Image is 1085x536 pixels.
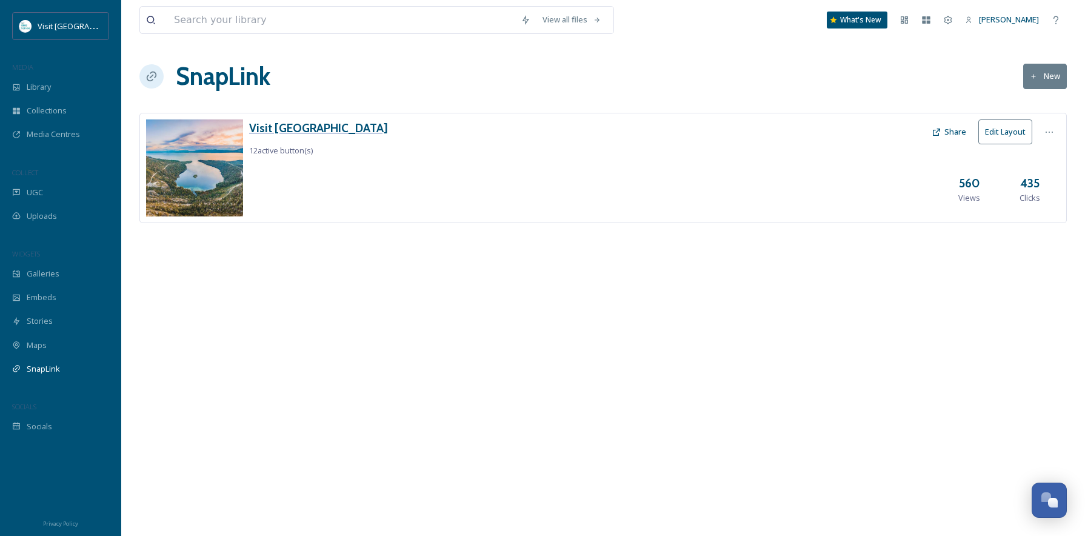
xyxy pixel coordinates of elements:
span: Maps [27,340,47,351]
span: Embeds [27,292,56,303]
span: Library [27,81,51,93]
span: Collections [27,105,67,116]
img: 5ed22be4-7966-46fc-8472-cd558b1817c5.jpg [146,119,243,216]
a: What's New [827,12,887,28]
span: Privacy Policy [43,520,78,528]
button: New [1023,64,1067,89]
span: Galleries [27,268,59,280]
span: Views [958,192,980,204]
span: COLLECT [12,168,38,177]
a: Edit Layout [978,119,1038,144]
span: Clicks [1020,192,1040,204]
span: Socials [27,421,52,432]
span: Media Centres [27,129,80,140]
span: SOCIALS [12,402,36,411]
span: UGC [27,187,43,198]
span: SnapLink [27,363,60,375]
h3: 560 [959,175,980,192]
img: download.jpeg [19,20,32,32]
span: 12 active button(s) [249,145,313,156]
span: [PERSON_NAME] [979,14,1039,25]
span: WIDGETS [12,249,40,258]
a: [PERSON_NAME] [959,8,1045,32]
span: Uploads [27,210,57,222]
span: Visit [GEOGRAPHIC_DATA] [38,20,132,32]
input: Search your library [168,7,515,33]
h3: 435 [1020,175,1040,192]
a: View all files [536,8,607,32]
button: Share [926,120,972,144]
span: Stories [27,315,53,327]
h1: SnapLink [176,58,270,95]
button: Edit Layout [978,119,1032,144]
button: Open Chat [1032,483,1067,518]
span: MEDIA [12,62,33,72]
a: Visit [GEOGRAPHIC_DATA] [249,119,388,137]
a: Privacy Policy [43,515,78,530]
